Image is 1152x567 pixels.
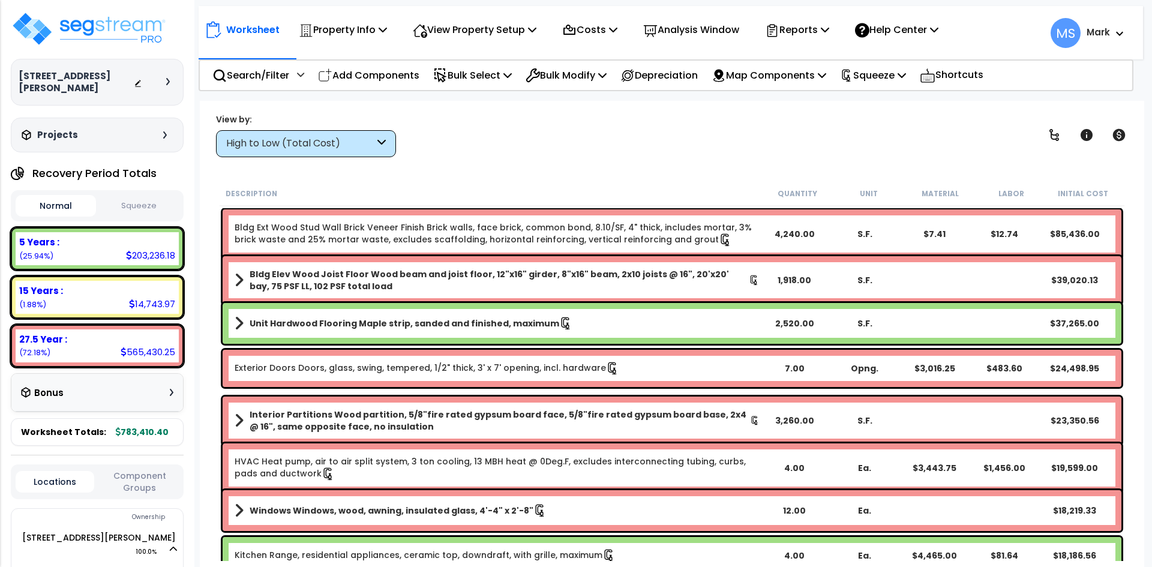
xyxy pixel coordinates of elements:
div: Add Components [311,61,426,89]
p: Costs [562,22,617,38]
b: 27.5 Year : [19,333,67,346]
div: Ea. [830,462,900,474]
h3: Projects [37,129,78,141]
b: Windows Windows, wood, awning, insulated glass, 4'-4" x 2'-8" [250,505,533,517]
div: $4,465.00 [899,550,970,562]
p: Add Components [318,67,419,83]
div: 12.00 [760,505,830,517]
div: $18,186.56 [1040,550,1110,562]
div: 203,236.18 [126,249,175,262]
div: 14,743.97 [129,298,175,310]
div: S.F. [830,317,900,329]
span: Worksheet Totals: [21,426,106,438]
b: 15 Years : [19,284,63,297]
div: 4.00 [760,462,830,474]
b: Interior Partitions Wood partition, 5/8"fire rated gypsum board face, 5/8"fire rated gypsum board... [250,409,750,433]
small: (72.18%) [19,347,50,358]
div: Opng. [830,362,900,374]
div: $39,020.13 [1040,274,1110,286]
div: $37,265.00 [1040,317,1110,329]
p: Reports [765,22,829,38]
a: [STREET_ADDRESS][PERSON_NAME] 100.0% [22,532,176,544]
small: Labor [998,189,1024,199]
button: Squeeze [99,196,179,217]
p: View Property Setup [413,22,536,38]
div: 4.00 [760,550,830,562]
p: Shortcuts [920,67,983,84]
img: logo_pro_r.png [11,11,167,47]
div: $12.74 [970,228,1040,240]
div: $19,599.00 [1040,462,1110,474]
div: S.F. [830,415,900,427]
small: Material [922,189,959,199]
h3: [STREET_ADDRESS][PERSON_NAME] [19,70,134,94]
div: $85,436.00 [1040,228,1110,240]
div: 565,430.25 [121,346,175,358]
div: Ownership [35,510,183,524]
small: Initial Cost [1058,189,1108,199]
p: Bulk Modify [526,67,607,83]
a: Individual Item [235,549,616,562]
span: MS [1051,18,1081,48]
p: Property Info [299,22,387,38]
div: $7.41 [899,228,970,240]
a: Assembly Title [235,315,760,332]
a: Individual Item [235,362,619,375]
div: 7.00 [760,362,830,374]
div: High to Low (Total Cost) [226,137,374,151]
div: View by: [216,113,396,125]
div: 1,918.00 [760,274,830,286]
button: Locations [16,471,94,493]
div: 3,260.00 [760,415,830,427]
p: Bulk Select [433,67,512,83]
p: Map Components [712,67,826,83]
a: Individual Item [235,221,760,247]
a: Individual Item [235,455,760,481]
div: $3,016.25 [899,362,970,374]
div: Ea. [830,550,900,562]
div: Depreciation [614,61,704,89]
div: $81.64 [970,550,1040,562]
b: Unit Hardwood Flooring Maple strip, sanded and finished, maximum [250,317,559,329]
h4: Recovery Period Totals [32,167,157,179]
div: $24,498.95 [1040,362,1110,374]
div: 4,240.00 [760,228,830,240]
a: Assembly Title [235,268,760,292]
b: Bldg Elev Wood Joist Floor Wood beam and joist floor, 12"x16" girder, 8"x16" beam, 2x10 joists @ ... [250,268,749,292]
small: Description [226,189,277,199]
small: Quantity [778,189,817,199]
div: $18,219.33 [1040,505,1110,517]
div: $23,350.56 [1040,415,1110,427]
div: S.F. [830,228,900,240]
div: 2,520.00 [760,317,830,329]
span: 100.0% [136,545,167,559]
p: Help Center [855,22,938,38]
b: Mark [1087,26,1110,38]
p: Depreciation [620,67,698,83]
div: $1,456.00 [970,462,1040,474]
a: Assembly Title [235,409,760,433]
button: Component Groups [100,469,179,494]
small: Unit [860,189,878,199]
b: 783,410.40 [116,426,169,438]
p: Squeeze [840,67,906,83]
button: Normal [16,195,96,217]
div: $3,443.75 [899,462,970,474]
div: Shortcuts [913,61,990,90]
p: Search/Filter [212,67,289,83]
div: S.F. [830,274,900,286]
a: Assembly Title [235,502,760,519]
p: Worksheet [226,22,280,38]
b: 5 Years : [19,236,59,248]
p: Analysis Window [643,22,739,38]
small: (25.94%) [19,251,53,261]
div: $483.60 [970,362,1040,374]
div: Ea. [830,505,900,517]
h3: Bonus [34,388,64,398]
small: (1.88%) [19,299,46,310]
